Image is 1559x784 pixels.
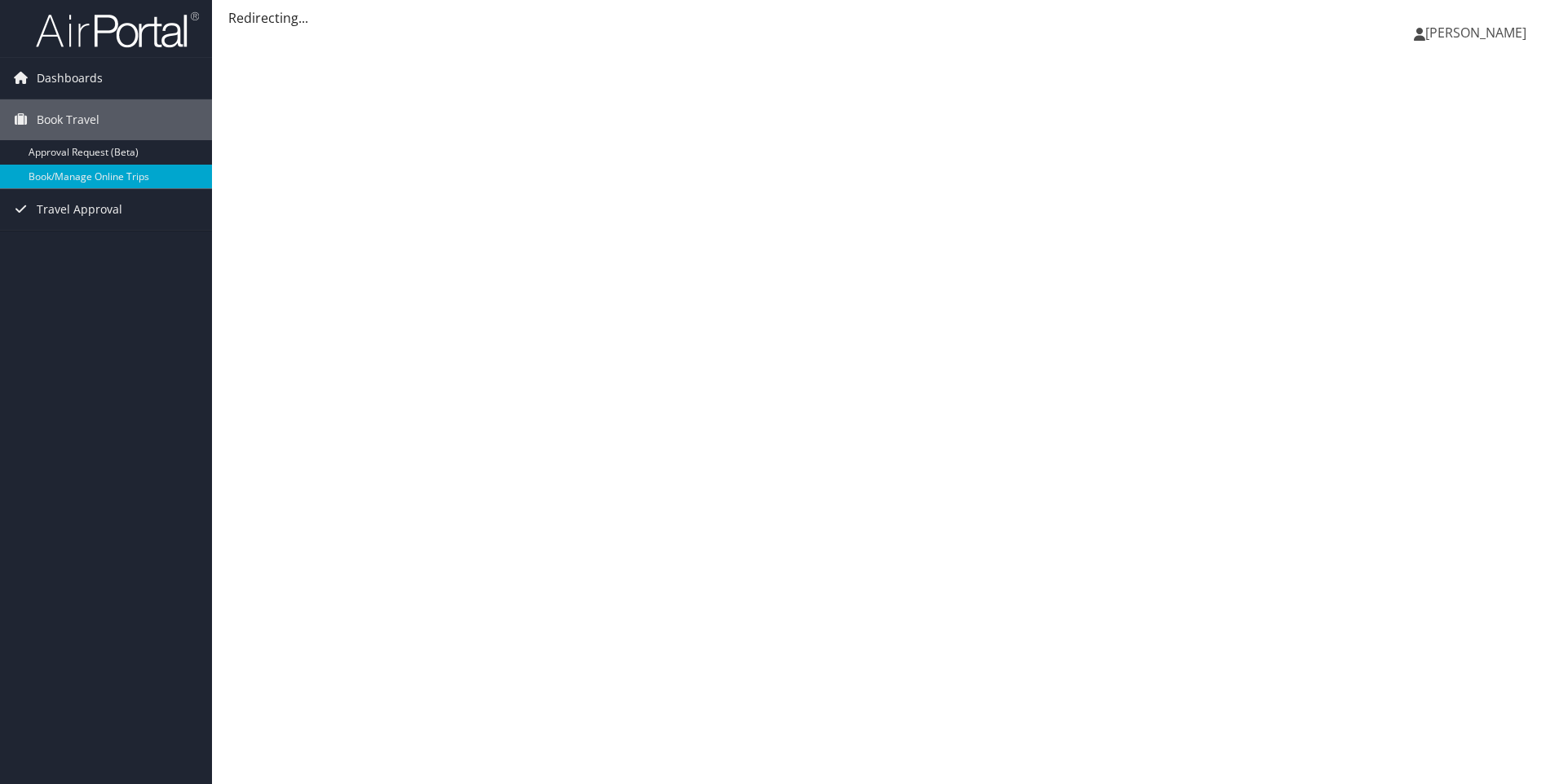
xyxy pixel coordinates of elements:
[37,189,122,230] span: Travel Approval
[1425,24,1526,42] span: [PERSON_NAME]
[1414,8,1543,57] a: [PERSON_NAME]
[228,8,1543,28] div: Redirecting...
[37,99,99,140] span: Book Travel
[36,11,199,49] img: airportal-logo.png
[37,58,103,99] span: Dashboards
